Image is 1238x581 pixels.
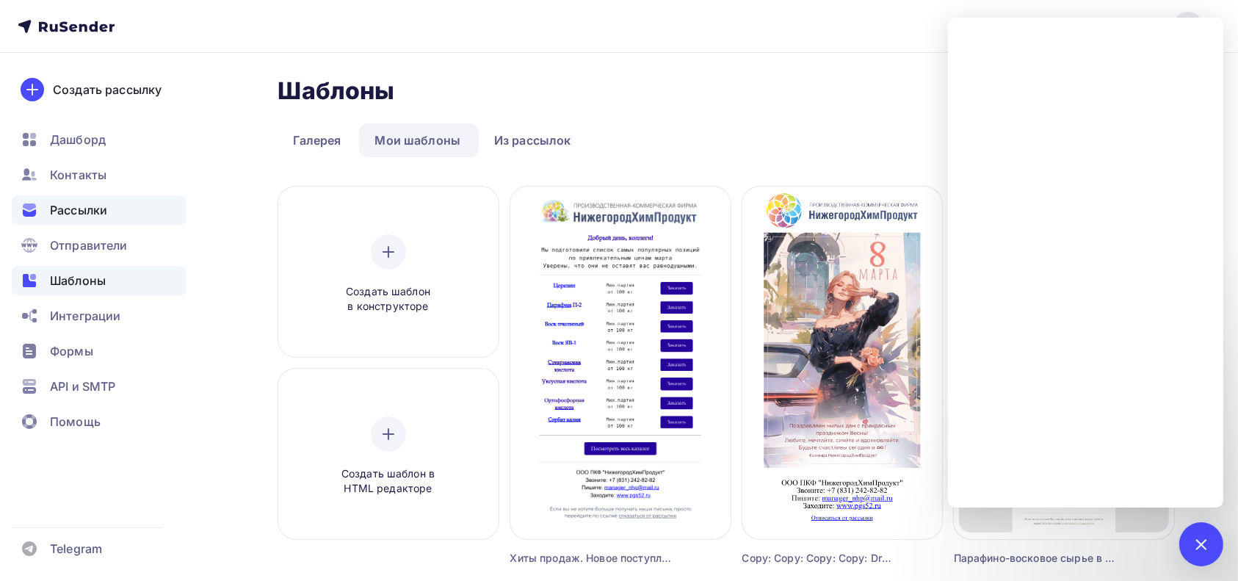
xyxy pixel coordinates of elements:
span: Формы [50,342,93,360]
div: Copy: Copy: Copy: Copy: Draft template [742,551,892,566]
div: Создать рассылку [53,81,162,98]
a: Из рассылок [479,123,587,157]
span: Создать шаблон в конструкторе [319,284,458,314]
a: Рассылки [12,195,187,225]
span: Шаблоны [50,272,106,289]
a: Дашборд [12,125,187,154]
h2: Шаблоны [278,76,395,106]
span: Дашборд [50,131,106,148]
a: Шаблоны [12,266,187,295]
span: Рассылки [50,201,107,219]
span: Помощь [50,413,101,430]
a: [EMAIL_ADDRESS][DOMAIN_NAME] [985,12,1220,41]
a: Галерея [278,123,357,157]
span: Интеграции [50,307,120,325]
span: API и SMTP [50,378,115,395]
a: Контакты [12,160,187,190]
a: Формы [12,336,187,366]
a: Мои шаблоны [359,123,476,157]
span: Создать шаблон в HTML редакторе [319,466,458,497]
a: Отправители [12,231,187,260]
span: Telegram [50,540,102,557]
span: Отправители [50,237,128,254]
span: Контакты [50,166,106,184]
div: Парафино-восковое сырье в наличии [954,551,1119,566]
div: Хиты продаж. Новое поступление на склады [510,551,676,566]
